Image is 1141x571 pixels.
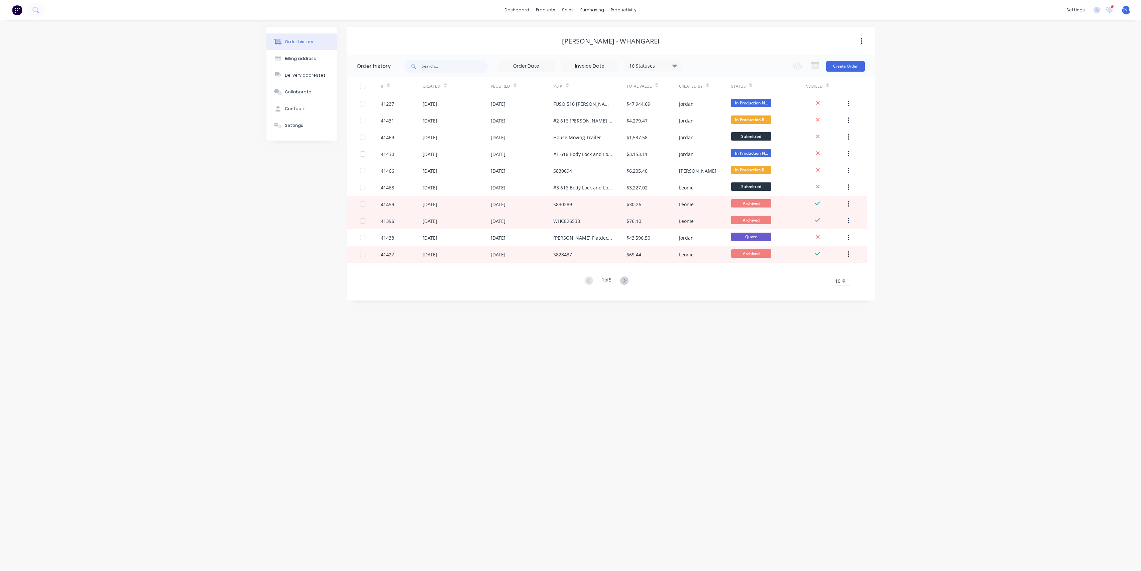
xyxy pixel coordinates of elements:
[731,132,771,141] span: Submitted
[381,234,394,241] div: 41438
[491,134,505,141] div: [DATE]
[679,184,694,191] div: Leonie
[381,117,394,124] div: 41431
[731,199,771,208] span: Archived
[553,83,562,89] div: PO #
[626,167,648,174] div: $6,205.40
[626,184,648,191] div: $3,227.02
[679,100,694,107] div: Jordan
[804,83,823,89] div: Invoiced
[266,67,337,84] button: Delivery addresses
[266,84,337,100] button: Collaborate
[423,201,437,208] div: [DATE]
[731,216,771,224] span: Archived
[731,166,771,174] span: In Production R...
[731,233,771,241] span: Quote
[381,83,383,89] div: #
[679,218,694,225] div: Leonie
[491,218,505,225] div: [DATE]
[423,151,437,158] div: [DATE]
[679,201,694,208] div: Leonie
[626,77,679,95] div: Total Value
[381,184,394,191] div: 41468
[423,117,437,124] div: [DATE]
[491,184,505,191] div: [DATE]
[381,251,394,258] div: 41427
[804,77,846,95] div: Invoiced
[562,37,660,45] div: [PERSON_NAME] - Whangarei
[423,134,437,141] div: [DATE]
[285,39,313,45] div: Order history
[826,61,865,72] button: Create Order
[626,251,641,258] div: $69.44
[731,83,746,89] div: Status
[285,106,306,112] div: Contacts
[553,100,613,107] div: FUSO 510 [PERSON_NAME] PO 825751
[285,56,316,62] div: Billing address
[553,167,572,174] div: S830694
[357,62,391,70] div: Order history
[381,151,394,158] div: 41430
[381,134,394,141] div: 41469
[491,100,505,107] div: [DATE]
[679,83,703,89] div: Created By
[381,77,423,95] div: #
[498,61,554,71] input: Order Date
[679,234,694,241] div: Jordan
[577,5,607,15] div: purchasing
[491,117,505,124] div: [DATE]
[626,218,641,225] div: $76.10
[553,201,572,208] div: S830289
[835,277,840,284] span: 10
[553,77,626,95] div: PO #
[553,151,613,158] div: #1 616 Body Lock and Load Anchorage
[381,100,394,107] div: 41237
[731,99,771,107] span: In Production N...
[679,134,694,141] div: Jordan
[553,184,613,191] div: #3 616 Body Lock and Load Anchorage - September
[381,201,394,208] div: 41459
[731,77,804,95] div: Status
[491,77,554,95] div: Required
[381,218,394,225] div: 41396
[731,115,771,124] span: In Production R...
[423,83,440,89] div: Created
[266,100,337,117] button: Contacts
[679,167,716,174] div: [PERSON_NAME]
[423,100,437,107] div: [DATE]
[266,33,337,50] button: Order history
[626,201,641,208] div: $30.26
[491,201,505,208] div: [DATE]
[1063,5,1088,15] div: settings
[679,251,694,258] div: Leonie
[422,60,488,73] input: Search...
[679,151,694,158] div: Jordan
[491,167,505,174] div: [DATE]
[381,167,394,174] div: 41466
[626,117,648,124] div: $4,279.47
[423,167,437,174] div: [DATE]
[533,5,559,15] div: products
[553,234,613,241] div: [PERSON_NAME] Flatdeck with Toolbox
[553,134,601,141] div: House Moving Trailer
[602,276,611,286] div: 1 of 5
[553,117,613,124] div: #2 616 [PERSON_NAME] with Body Lock and Load Anchorage
[285,89,311,95] div: Collaborate
[626,234,650,241] div: $43,596.50
[491,251,505,258] div: [DATE]
[423,251,437,258] div: [DATE]
[626,134,648,141] div: $1,537.58
[423,234,437,241] div: [DATE]
[491,234,505,241] div: [DATE]
[501,5,533,15] a: dashboard
[423,184,437,191] div: [DATE]
[731,149,771,157] span: In Production N...
[731,249,771,258] span: Archived
[423,218,437,225] div: [DATE]
[285,123,303,129] div: Settings
[266,50,337,67] button: Billing address
[491,151,505,158] div: [DATE]
[562,61,618,71] input: Invoice Date
[626,100,650,107] div: $47,944.69
[423,77,490,95] div: Created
